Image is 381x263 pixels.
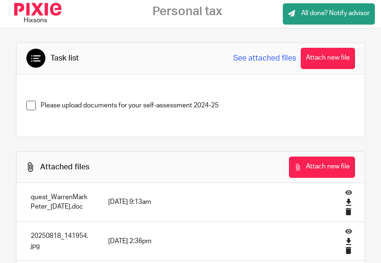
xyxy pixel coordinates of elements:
[31,193,89,212] p: quest_WarrenMarkPeter_[DATE].doc
[345,197,352,207] a: Download
[345,237,352,246] a: Download
[301,10,370,17] span: All done? Notify advisor
[14,3,92,25] div: Hixsons
[283,3,375,25] a: All done? Notify advisor
[40,162,89,172] div: Attached files
[24,16,47,25] div: Hixsons
[41,101,355,110] p: Please upload documents for your self-assessment 2024-25
[31,231,89,251] p: 20250818_141954.jpg
[108,237,331,246] p: [DATE] 2:36pm
[51,53,79,63] div: Task list
[108,197,331,207] p: [DATE] 9:13am
[233,53,296,64] a: See attached files
[289,157,355,178] button: Attach new file
[152,4,222,19] h2: Personal tax
[301,48,355,69] button: Attach new file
